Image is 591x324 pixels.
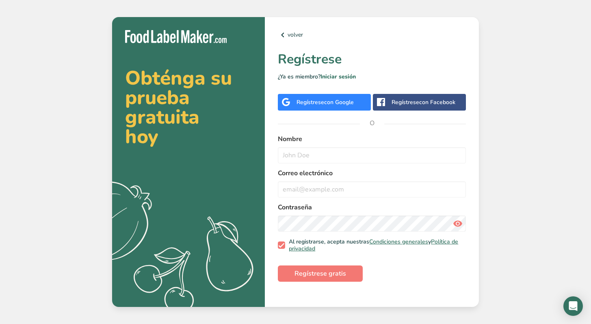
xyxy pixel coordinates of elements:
[392,98,455,107] div: Regístrese
[278,72,466,81] p: ¿Ya es miembro?
[297,98,354,107] div: Regístrese
[278,168,466,178] label: Correo electrónico
[360,111,384,135] span: O
[278,147,466,163] input: John Doe
[125,68,252,146] h2: Obténga su prueba gratuita hoy
[320,73,356,80] a: Iniciar sesión
[419,98,455,106] span: con Facebook
[563,296,583,316] div: Open Intercom Messenger
[278,181,466,198] input: email@example.com
[278,265,363,282] button: Regístrese gratis
[278,50,466,69] h1: Regístrese
[285,238,463,252] span: Al registrarse, acepta nuestras y
[125,30,227,43] img: Food Label Maker
[278,30,466,40] a: volver
[294,269,346,278] span: Regístrese gratis
[278,134,466,144] label: Nombre
[369,238,428,246] a: Condiciones generales
[289,238,458,253] a: Política de privacidad
[278,202,466,212] label: Contraseña
[324,98,354,106] span: con Google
